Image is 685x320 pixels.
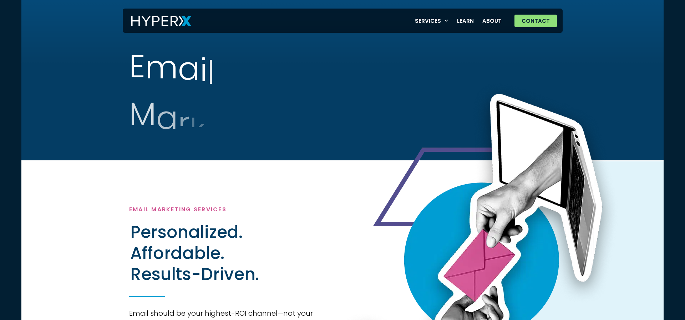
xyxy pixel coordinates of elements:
span: E [129,52,145,86]
span: r [178,109,189,141]
span: e [205,124,225,159]
h4: Email Marketing Services [129,206,338,213]
img: HyperX Logo [131,16,191,26]
span: k [189,116,205,150]
a: Services [411,14,453,28]
span: a [156,104,178,139]
span: Contact [522,18,550,24]
span: l [207,58,215,89]
a: Learn [453,14,478,28]
a: Contact [514,15,557,27]
h2: Personalized. Affordable. Results-Driven. [130,222,286,285]
span: a [178,54,200,89]
span: i [200,56,207,87]
span: m [145,53,178,92]
nav: Menu [411,14,506,28]
a: About [478,14,506,28]
span: M [129,100,156,137]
